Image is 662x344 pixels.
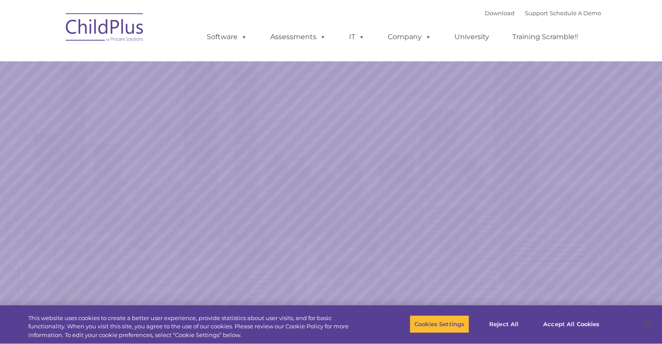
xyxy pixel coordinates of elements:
a: Training Scramble!! [504,28,587,46]
div: This website uses cookies to create a better user experience, provide statistics about user visit... [28,314,364,340]
a: Assessments [262,28,335,46]
font: | [485,10,601,17]
img: ChildPlus by Procare Solutions [61,7,148,50]
a: Learn More [450,197,561,226]
button: Close [638,314,658,334]
a: University [446,28,498,46]
a: Support [525,10,548,17]
button: Cookies Settings [410,315,469,333]
a: Schedule A Demo [550,10,601,17]
a: Download [485,10,514,17]
button: Reject All [477,315,531,333]
a: Software [198,28,256,46]
a: Company [379,28,440,46]
span: Last name [121,57,148,64]
span: Phone number [121,93,158,100]
button: Accept All Cookies [538,315,604,333]
a: IT [340,28,373,46]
